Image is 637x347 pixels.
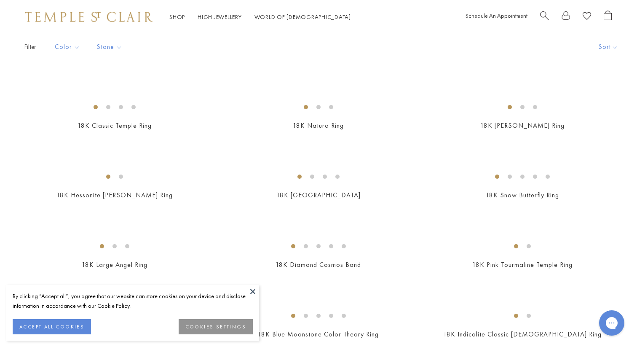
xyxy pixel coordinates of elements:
[82,260,147,269] a: 18K Large Angel Ring
[179,319,253,334] button: COOKIES SETTINGS
[254,13,351,21] a: World of [DEMOGRAPHIC_DATA]World of [DEMOGRAPHIC_DATA]
[486,191,559,199] a: 18K Snow Butterfly Ring
[78,121,152,130] a: 18K Classic Temple Ring
[293,121,344,130] a: 18K Natura Ring
[198,13,242,21] a: High JewelleryHigh Jewellery
[48,38,86,56] button: Color
[480,121,565,130] a: 18K [PERSON_NAME] Ring
[51,42,86,52] span: Color
[25,12,153,22] img: Temple St. Clair
[276,191,361,199] a: 18K [GEOGRAPHIC_DATA]
[583,11,591,24] a: View Wishlist
[604,11,612,24] a: Open Shopping Bag
[169,13,185,21] a: ShopShop
[13,319,91,334] button: ACCEPT ALL COOKIES
[276,260,361,269] a: 18K Diamond Cosmos Band
[540,11,549,24] a: Search
[93,42,128,52] span: Stone
[258,330,379,339] a: 18K Blue Moonstone Color Theory Ring
[580,34,637,60] button: Show sort by
[472,260,573,269] a: 18K Pink Tourmaline Temple Ring
[91,38,128,56] button: Stone
[443,330,602,339] a: 18K Indicolite Classic [DEMOGRAPHIC_DATA] Ring
[466,12,527,19] a: Schedule An Appointment
[13,291,253,311] div: By clicking “Accept all”, you agree that our website can store cookies on your device and disclos...
[56,191,173,199] a: 18K Hessonite [PERSON_NAME] Ring
[169,12,351,22] nav: Main navigation
[595,307,629,339] iframe: Gorgias live chat messenger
